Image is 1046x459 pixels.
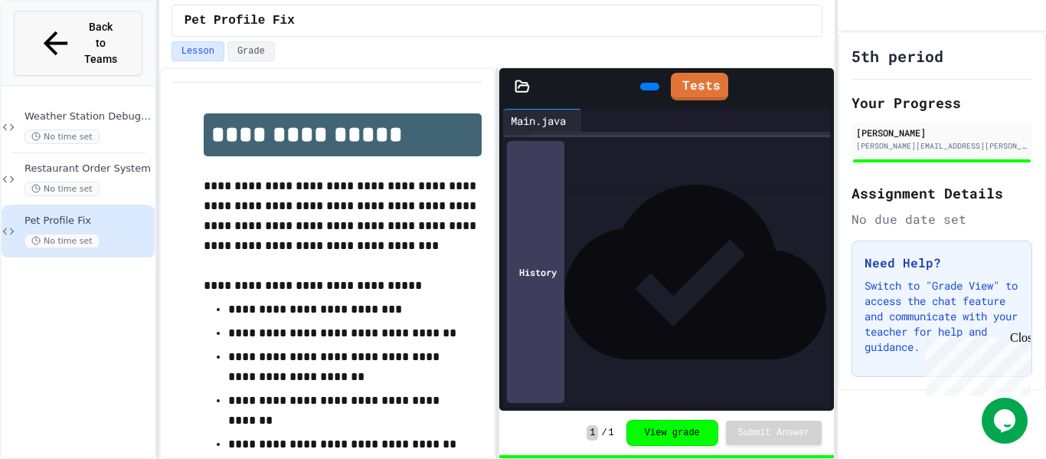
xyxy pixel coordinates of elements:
[507,141,564,403] div: History
[522,136,530,148] span: Fold line
[671,73,728,100] a: Tests
[852,210,1032,228] div: No due date set
[25,110,152,123] span: Weather Station Debugger
[856,126,1028,139] div: [PERSON_NAME]
[227,41,275,61] button: Grade
[25,130,100,144] span: No time set
[25,182,100,196] span: No time set
[852,182,1032,204] h2: Assignment Details
[503,109,582,132] div: Main.java
[865,254,1019,272] h3: Need Help?
[856,140,1028,152] div: [PERSON_NAME][EMAIL_ADDRESS][PERSON_NAME][DOMAIN_NAME]
[25,215,152,228] span: Pet Profile Fix
[25,162,152,175] span: Restaurant Order System
[726,421,822,445] button: Submit Answer
[852,92,1032,113] h2: Your Progress
[172,41,224,61] button: Lesson
[587,425,598,441] span: 1
[503,135,522,150] div: 1
[982,398,1031,444] iframe: chat widget
[503,113,574,129] div: Main.java
[25,234,100,248] span: No time set
[738,427,810,439] span: Submit Answer
[609,427,614,439] span: 1
[626,420,718,446] button: View grade
[919,331,1031,396] iframe: chat widget
[14,11,142,76] button: Back to Teams
[601,427,606,439] span: /
[865,278,1019,355] p: Switch to "Grade View" to access the chat feature and communicate with your teacher for help and ...
[83,19,119,67] span: Back to Teams
[852,45,943,67] h1: 5th period
[6,6,106,97] div: Chat with us now!Close
[185,11,295,30] span: Pet Profile Fix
